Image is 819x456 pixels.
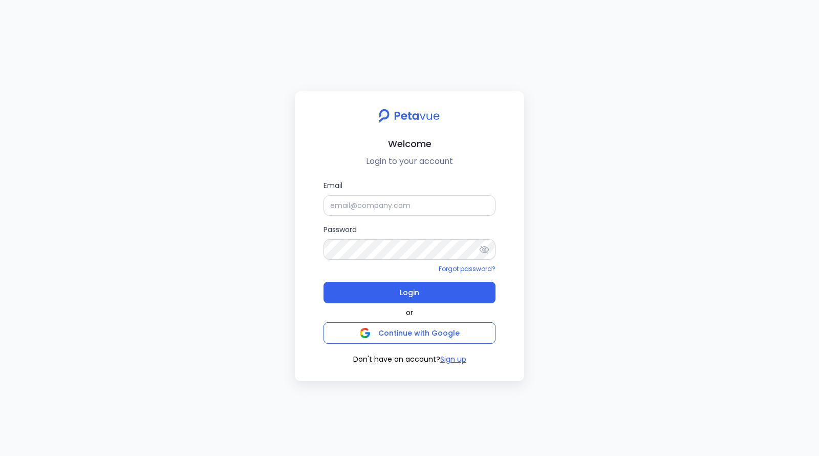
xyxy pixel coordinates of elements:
button: Login [324,282,495,303]
a: Forgot password? [439,264,495,273]
span: Continue with Google [378,328,460,338]
input: Password [324,239,495,260]
p: Login to your account [303,155,516,168]
button: Sign up [440,354,466,365]
span: Don't have an account? [353,354,440,365]
button: Continue with Google [324,322,495,344]
h2: Welcome [303,136,516,151]
span: or [406,307,413,318]
span: Login [400,285,419,300]
label: Password [324,224,495,260]
label: Email [324,180,495,216]
img: petavue logo [372,103,446,128]
input: Email [324,195,495,216]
